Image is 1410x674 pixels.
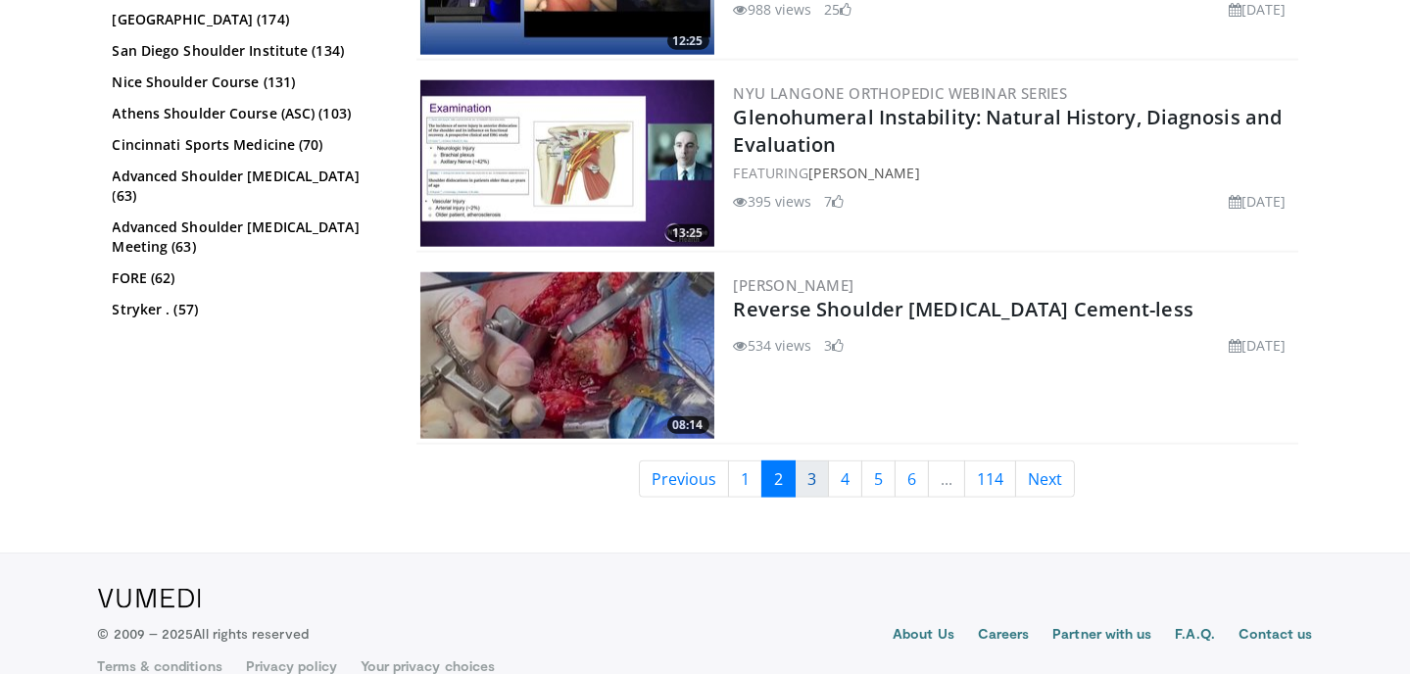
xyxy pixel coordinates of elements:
li: 7 [824,191,844,212]
a: FORE (62) [113,268,382,288]
a: Athens Shoulder Course (ASC) (103) [113,104,382,123]
img: c0211555-2e07-46eb-996e-f2bdd4cd72be.300x170_q85_crop-smart_upscale.jpg [420,80,714,247]
a: Nice Shoulder Course (131) [113,72,382,92]
a: 08:14 [420,272,714,439]
li: 3 [824,335,844,356]
li: 395 views [734,191,812,212]
a: 4 [828,460,862,498]
a: [PERSON_NAME] [734,275,854,295]
p: © 2009 – 2025 [98,624,309,644]
a: 1 [728,460,762,498]
div: FEATURING [734,163,1294,183]
a: Glenohumeral Instability: Natural History, Diagnosis and Evaluation [734,104,1283,158]
span: 12:25 [667,32,709,50]
a: Contact us [1239,624,1313,648]
li: 534 views [734,335,812,356]
img: 5fe48473-11c5-460f-b7a3-01283f3ba02d.300x170_q85_crop-smart_upscale.jpg [420,272,714,439]
span: All rights reserved [193,625,308,642]
a: 6 [895,460,929,498]
span: 08:14 [667,416,709,434]
a: [GEOGRAPHIC_DATA] (174) [113,10,382,29]
a: About Us [893,624,954,648]
a: 114 [964,460,1016,498]
a: Partner with us [1052,624,1151,648]
a: Reverse Shoulder [MEDICAL_DATA] Cement-less [734,296,1193,322]
a: Advanced Shoulder [MEDICAL_DATA] Meeting (63) [113,217,382,257]
a: 5 [861,460,896,498]
a: Careers [978,624,1030,648]
a: [PERSON_NAME] [808,164,919,182]
nav: Search results pages [416,460,1298,498]
a: Previous [639,460,729,498]
img: VuMedi Logo [98,589,201,608]
a: NYU Langone Orthopedic Webinar Series [734,83,1068,103]
a: San Diego Shoulder Institute (134) [113,41,382,61]
span: 13:25 [667,224,709,242]
li: [DATE] [1229,191,1287,212]
a: 2 [761,460,796,498]
a: Next [1015,460,1075,498]
a: Advanced Shoulder [MEDICAL_DATA] (63) [113,167,382,206]
li: [DATE] [1229,335,1287,356]
a: 3 [795,460,829,498]
a: F.A.Q. [1175,624,1214,648]
a: 13:25 [420,80,714,247]
a: Stryker . (57) [113,300,382,319]
a: Cincinnati Sports Medicine (70) [113,135,382,155]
